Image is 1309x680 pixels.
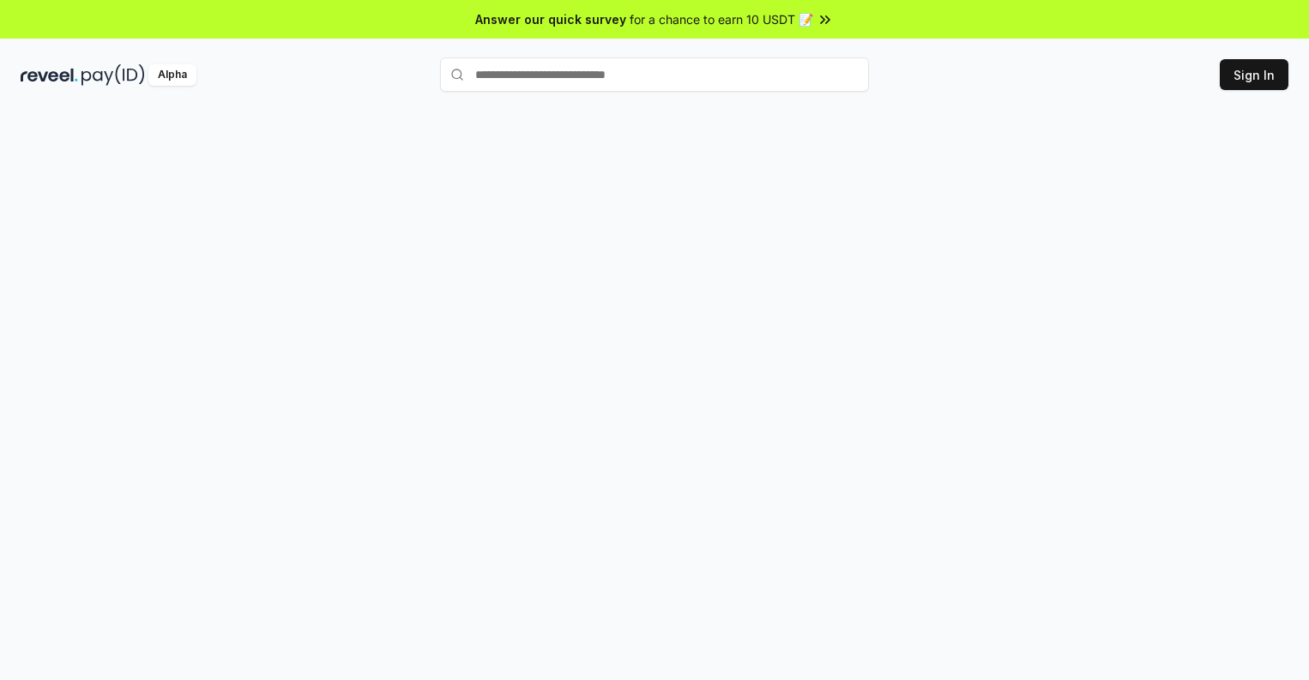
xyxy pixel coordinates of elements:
[1220,59,1288,90] button: Sign In
[81,64,145,86] img: pay_id
[148,64,196,86] div: Alpha
[630,10,813,28] span: for a chance to earn 10 USDT 📝
[475,10,626,28] span: Answer our quick survey
[21,64,78,86] img: reveel_dark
